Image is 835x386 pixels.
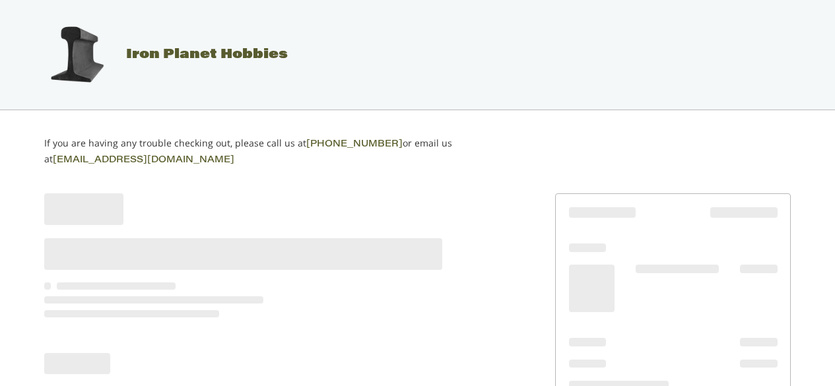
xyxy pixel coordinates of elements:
[306,140,403,149] a: [PHONE_NUMBER]
[30,48,288,61] a: Iron Planet Hobbies
[53,156,234,165] a: [EMAIL_ADDRESS][DOMAIN_NAME]
[44,22,110,88] img: Iron Planet Hobbies
[44,136,494,168] p: If you are having any trouble checking out, please call us at or email us at
[126,48,288,61] span: Iron Planet Hobbies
